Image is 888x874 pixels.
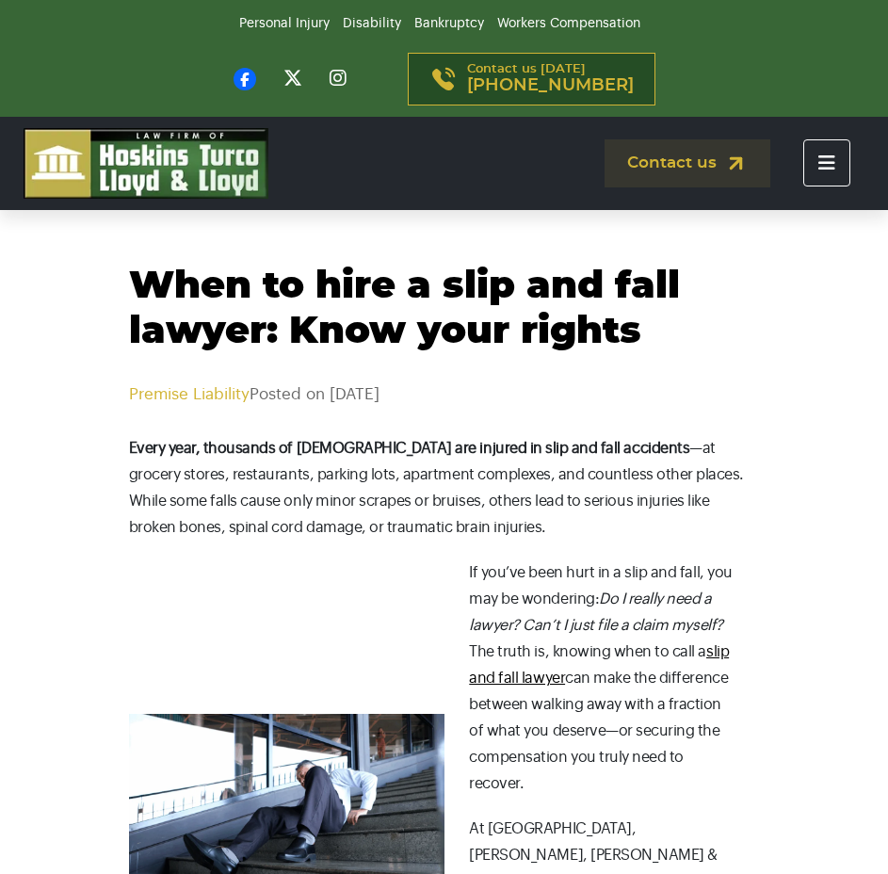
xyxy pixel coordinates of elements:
[414,17,484,30] a: Bankruptcy
[239,17,330,30] a: Personal Injury
[129,264,760,354] h1: When to hire a slip and fall lawyer: Know your rights
[343,17,401,30] a: Disability
[129,386,250,402] a: Premise Liability
[467,63,634,95] p: Contact us [DATE]
[497,17,640,30] a: Workers Compensation
[129,441,690,456] strong: Every year, thousands of [DEMOGRAPHIC_DATA] are injured in slip and fall accidents
[803,139,850,186] button: Toggle navigation
[129,435,760,541] p: —at grocery stores, restaurants, parking lots, apartment complexes, and countless other places. W...
[605,139,770,187] a: Contact us
[408,53,655,105] a: Contact us [DATE][PHONE_NUMBER]
[469,559,734,797] p: If you’ve been hurt in a slip and fall, you may be wondering: The truth is, knowing when to call ...
[129,382,760,407] p: Posted on [DATE]
[24,128,268,199] img: logo
[467,76,634,95] span: [PHONE_NUMBER]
